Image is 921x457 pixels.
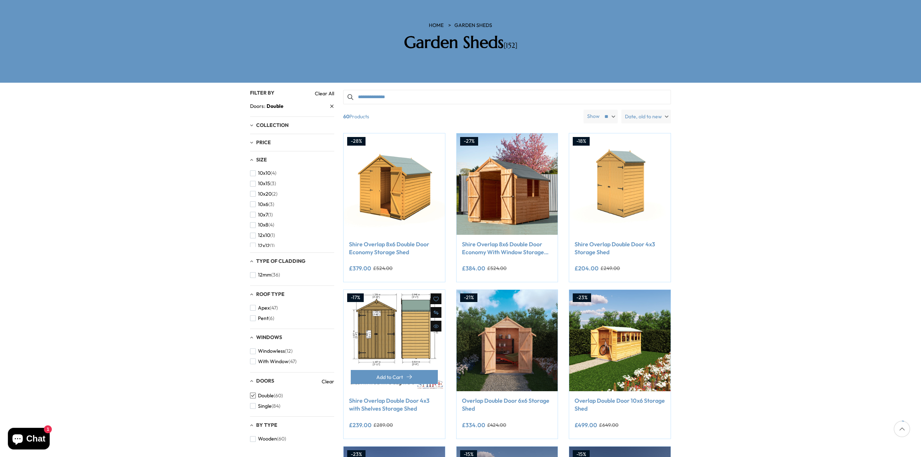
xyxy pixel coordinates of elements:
[258,201,268,207] span: 10x6
[575,397,665,413] a: Overlap Double Door 10x6 Storage Shed
[256,422,277,428] span: By Type
[258,358,289,365] span: With Window
[250,210,273,220] button: 10x7
[6,428,52,451] inbox-online-store-chat: Shopify online store chat
[268,201,274,207] span: (3)
[575,422,597,428] ins: £499.00
[271,272,280,278] span: (36)
[250,199,274,210] button: 10x6
[258,393,274,399] span: Double
[250,434,286,444] button: Wooden
[270,232,275,238] span: (1)
[349,265,371,271] ins: £379.00
[315,90,334,97] a: Clear All
[270,305,278,311] span: (47)
[270,180,276,187] span: (3)
[256,139,271,146] span: Price
[462,397,553,413] a: Overlap Double Door 6x6 Storage Shed
[256,258,305,264] span: Type of Cladding
[277,436,286,442] span: (60)
[271,170,276,176] span: (4)
[349,397,440,413] a: Shire Overlap Double Door 4x3 with Shelves Storage Shed
[487,422,506,428] del: £424.00
[569,133,671,235] img: Shire Overlap Double Door 4x3 Storage Shed - Best Shed
[376,375,403,380] span: Add to Cart
[575,240,665,256] a: Shire Overlap Double Door 4x3 Storage Shed
[349,422,372,428] ins: £239.00
[250,102,267,110] span: Doors
[285,348,292,354] span: (12)
[256,291,285,297] span: Roof Type
[274,393,283,399] span: (60)
[373,422,393,428] del: £289.00
[258,191,272,197] span: 10x20
[573,293,591,302] div: -23%
[347,137,366,146] div: -28%
[349,240,440,256] a: Shire Overlap 8x6 Double Door Economy Storage Shed
[267,103,283,109] span: Double
[250,346,292,356] button: Windowless
[250,189,277,199] button: 10x20
[351,370,438,384] button: Add to Cart
[258,436,277,442] span: Wooden
[289,358,296,365] span: (47)
[270,243,275,249] span: (1)
[258,170,271,176] span: 10x10
[504,41,517,50] span: [152]
[343,90,671,104] input: Search products
[625,110,662,123] span: Date, old to new
[373,266,393,271] del: £524.00
[322,378,334,385] a: Clear
[258,232,270,238] span: 12x10
[272,403,280,409] span: (84)
[250,313,274,324] button: Pent
[258,403,272,409] span: Single
[250,356,296,367] button: With Window
[250,241,275,251] button: 12x12
[250,90,275,96] span: Filter By
[347,293,364,302] div: -17%
[344,133,445,235] img: Shire Overlap 8x6 Double Door Economy Storage Shed - Best Shed
[454,22,492,29] a: Garden Sheds
[344,290,445,391] img: Shire Overlap Double Door 4x3 with Shelves Storage Shed - Best Shed
[250,230,275,241] button: 12x10
[462,240,553,256] a: Shire Overlap 8x6 Double Door Economy With Window Storage Shed
[268,222,274,228] span: (4)
[258,212,268,218] span: 10x7
[429,22,444,29] a: HOME
[258,243,270,249] span: 12x12
[250,401,280,411] button: Single
[573,137,590,146] div: -18%
[250,270,280,280] button: 12mm
[268,212,273,218] span: (1)
[460,137,478,146] div: -27%
[258,348,285,354] span: Windowless
[250,390,283,401] button: Double
[256,378,274,384] span: Doors
[268,315,274,321] span: (6)
[358,33,563,52] h2: Garden Sheds
[250,303,278,313] button: Apex
[587,113,600,120] label: Show
[258,305,270,311] span: Apex
[258,222,268,228] span: 10x8
[600,266,620,271] del: £249.00
[487,266,507,271] del: £524.00
[460,293,477,302] div: -21%
[258,315,268,321] span: Pent
[462,422,485,428] ins: £334.00
[250,168,276,178] button: 10x10
[256,334,282,341] span: Windows
[599,422,618,428] del: £649.00
[340,110,581,123] span: Products
[457,133,558,235] img: Shire Overlap 8x6 Double Door Economy With Window Storage Shed - Best Shed
[250,178,276,189] button: 10x15
[621,110,671,123] label: Date, old to new
[256,122,289,128] span: Collection
[258,180,270,187] span: 10x15
[575,265,599,271] ins: £204.00
[272,191,277,197] span: (2)
[256,156,267,163] span: Size
[258,272,271,278] span: 12mm
[343,110,349,123] b: 60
